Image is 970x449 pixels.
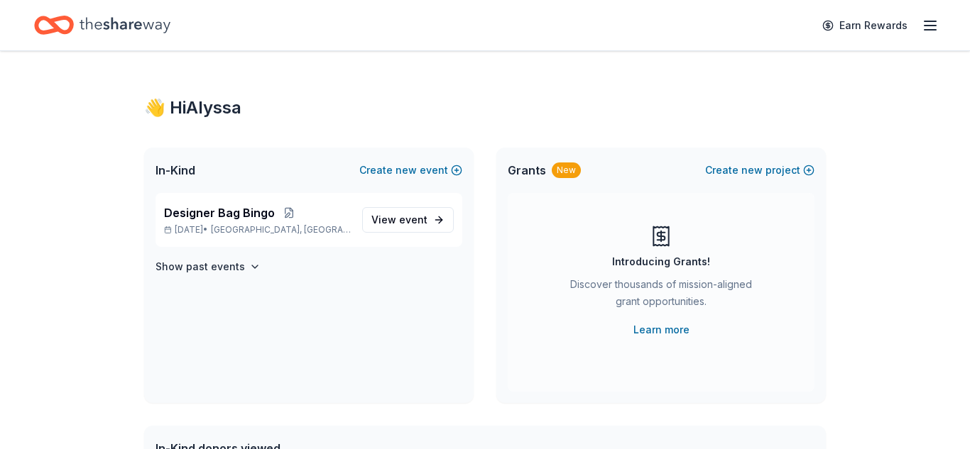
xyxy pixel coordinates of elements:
[612,253,710,270] div: Introducing Grants!
[508,162,546,179] span: Grants
[705,162,814,179] button: Createnewproject
[144,96,826,119] div: 👋 Hi Alyssa
[396,162,417,179] span: new
[156,162,195,179] span: In-Kind
[633,321,690,338] a: Learn more
[156,258,245,275] h4: Show past events
[362,207,454,233] a: View event
[814,13,916,38] a: Earn Rewards
[34,9,170,42] a: Home
[359,162,462,179] button: Createnewevent
[371,211,427,228] span: View
[399,214,427,226] span: event
[156,258,261,275] button: Show past events
[565,276,758,316] div: Discover thousands of mission-aligned grant opportunities.
[741,162,763,179] span: new
[552,162,581,178] div: New
[164,224,351,235] p: [DATE] •
[211,224,351,235] span: [GEOGRAPHIC_DATA], [GEOGRAPHIC_DATA]
[164,204,275,221] span: Designer Bag Bingo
